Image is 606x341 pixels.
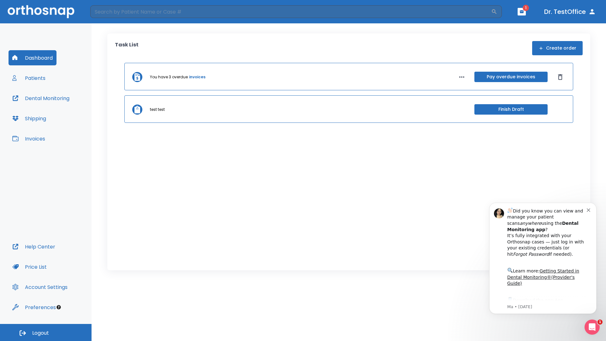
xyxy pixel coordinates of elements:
[474,72,548,82] button: Pay overdue invoices
[9,70,49,86] button: Patients
[480,195,606,338] iframe: Intercom notifications message
[9,259,50,274] button: Price List
[150,107,165,112] p: test test
[115,41,139,55] p: Task List
[9,279,71,295] button: Account Settings
[542,6,598,17] button: Dr. TestOffice
[32,330,49,337] span: Logout
[555,72,565,82] button: Dismiss
[150,74,188,80] p: You have 3 overdue
[56,304,62,310] div: Tooltip anchor
[90,5,491,18] input: Search by Patient Name or Case #
[597,320,603,325] span: 1
[9,91,73,106] button: Dental Monitoring
[9,131,49,146] button: Invoices
[8,5,74,18] img: Orthosnap
[9,111,50,126] button: Shipping
[9,300,60,315] button: Preferences
[585,320,600,335] iframe: Intercom live chat
[9,239,59,254] button: Help Center
[532,41,583,55] button: Create order
[474,104,548,115] button: Finish Draft
[189,74,205,80] a: invoices
[523,5,529,11] span: 1
[9,50,56,65] button: Dashboard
